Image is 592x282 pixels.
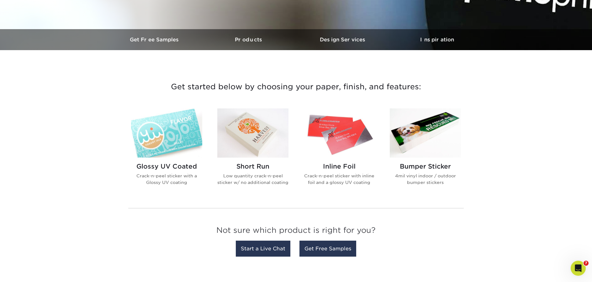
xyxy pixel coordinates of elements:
[108,37,202,43] h3: Get Free Samples
[113,73,479,101] h3: Get started below by choosing your paper, finish, and features:
[390,29,484,50] a: Inspiration
[217,173,288,185] p: Low quantity crack-n-peel sticker w/ no additional coating
[131,173,202,185] p: Crack-n-peel sticker with a Glossy UV coating
[299,241,356,257] a: Get Free Samples
[217,108,288,158] img: Short Run Stickers
[108,29,202,50] a: Get Free Samples
[2,263,53,280] iframe: Google Customer Reviews
[202,37,296,43] h3: Products
[390,163,461,170] h2: Bumper Sticker
[304,163,375,170] h2: Inline Foil
[131,108,202,196] a: Glossy UV Coated Stickers Glossy UV Coated Crack-n-peel sticker with a Glossy UV coating
[296,29,390,50] a: Design Services
[571,261,586,276] iframe: Intercom live chat
[304,173,375,185] p: Crack-n-peel sticker with inline foil and a glossy UV coating
[236,241,290,257] a: Start a Live Chat
[390,173,461,185] p: 4mil vinyl indoor / outdoor bumper stickers
[128,221,464,243] h3: Not sure which product is right for you?
[584,261,589,266] span: 7
[390,108,461,158] img: Bumper Sticker Stickers
[296,37,390,43] h3: Design Services
[131,163,202,170] h2: Glossy UV Coated
[390,37,484,43] h3: Inspiration
[304,108,375,196] a: Inline Foil Stickers Inline Foil Crack-n-peel sticker with inline foil and a glossy UV coating
[217,108,288,196] a: Short Run Stickers Short Run Low quantity crack-n-peel sticker w/ no additional coating
[217,163,288,170] h2: Short Run
[304,108,375,158] img: Inline Foil Stickers
[390,108,461,196] a: Bumper Sticker Stickers Bumper Sticker 4mil vinyl indoor / outdoor bumper stickers
[202,29,296,50] a: Products
[131,108,202,158] img: Glossy UV Coated Stickers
